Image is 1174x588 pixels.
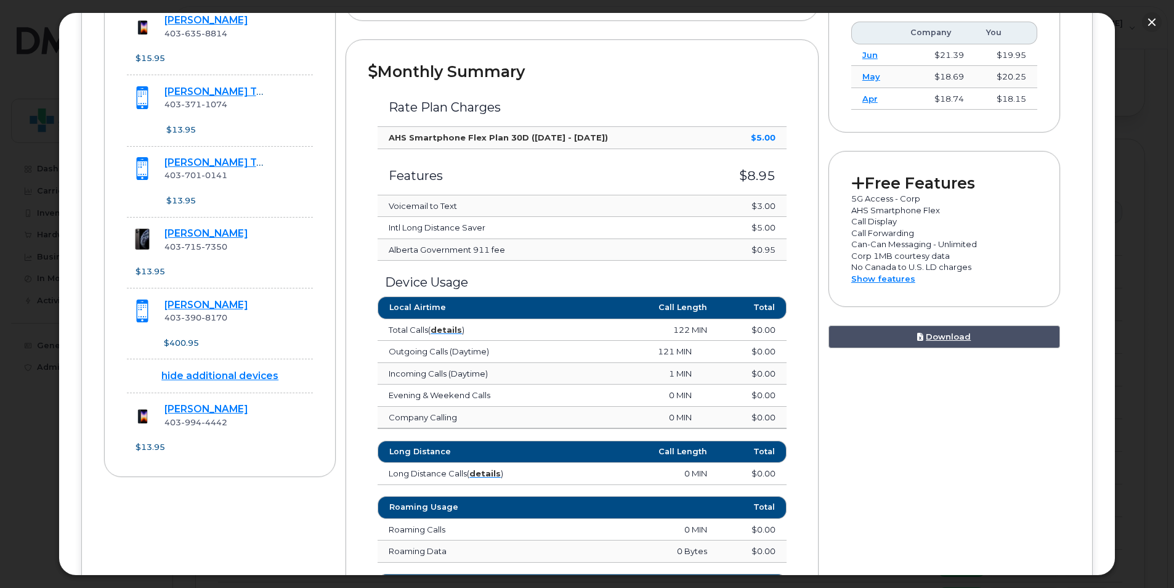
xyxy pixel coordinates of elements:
td: $5.00 [706,217,786,239]
td: Total Calls [378,319,548,341]
td: 122 MIN [548,319,719,341]
td: $0.00 [703,385,787,407]
td: Outgoing Calls (Daytime) [378,341,601,363]
td: $3.00 [706,195,786,218]
th: Call Length [548,441,719,463]
td: Company Calling [378,407,601,429]
td: $0.00 [718,519,787,541]
td: $0.00 [703,341,787,363]
td: Incoming Calls (Daytime) [378,363,601,385]
td: $0.00 [718,319,787,341]
span: 7350 [201,242,227,251]
a: [PERSON_NAME] [164,403,248,415]
th: Long Distance [378,441,548,463]
th: Total [718,496,787,518]
th: Roaming Usage [378,496,548,518]
a: [PERSON_NAME] [164,299,248,311]
p: AHS Smartphone Flex [851,205,1037,216]
td: Evening & Weekend Calls [378,385,601,407]
td: Intl Long Distance Saver [378,217,706,239]
p: Can-Can Messaging - Unlimited [851,239,1037,250]
td: 0 Bytes [548,541,719,563]
td: Voicemail to Text [378,195,706,218]
span: ( ) [467,468,503,478]
a: details [431,325,462,335]
td: Roaming Calls [378,519,548,541]
span: 403 [164,242,227,251]
td: 0 MIN [602,385,703,407]
td: $0.00 [718,463,787,485]
td: Alberta Government 911 fee [378,239,706,261]
th: Total [718,441,787,463]
td: $0.00 [703,407,787,429]
td: 0 MIN [548,463,719,485]
td: $0.00 [703,363,787,385]
p: Corp 1MB courtesy data [851,250,1037,262]
td: $0.95 [706,239,786,261]
td: 0 MIN [548,519,719,541]
a: [PERSON_NAME] [164,227,248,239]
a: Download [828,325,1060,348]
th: Call Length [548,296,719,319]
td: $0.00 [718,541,787,563]
td: Long Distance Calls [378,463,548,485]
th: Local Airtime [378,296,548,319]
td: 1 MIN [602,363,703,385]
a: details [469,468,501,478]
td: 121 MIN [602,341,703,363]
h3: Device Usage [378,276,787,289]
span: 4442 [201,417,227,427]
a: hide additional devices [161,370,278,382]
span: ( ) [428,325,464,335]
p: Call Display [851,216,1037,227]
td: Roaming Data [378,541,548,563]
span: 403 [164,312,227,322]
span: 403 [164,417,227,427]
span: 8170 [201,312,227,322]
p: Call Forwarding [851,227,1037,239]
p: No Canada to U.S. LD charges [851,261,1037,273]
th: Total [718,296,787,319]
td: 0 MIN [602,407,703,429]
p: 5G Access - Corp [851,193,1037,205]
a: Show features [851,274,915,284]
